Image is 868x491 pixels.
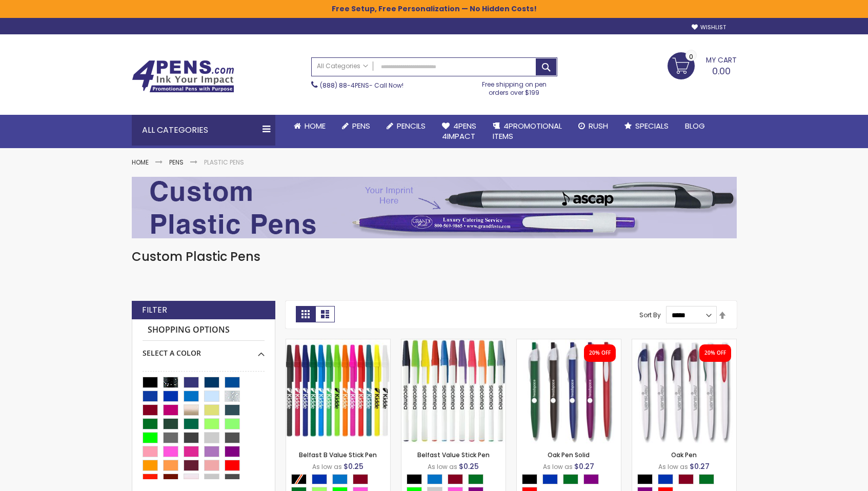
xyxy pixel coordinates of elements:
label: Sort By [639,311,661,319]
span: All Categories [317,62,368,70]
span: Rush [589,120,608,131]
a: Belfast Value Stick Pen [401,339,506,347]
h1: Custom Plastic Pens [132,249,737,265]
img: Oak Pen [632,339,736,443]
a: Home [132,158,149,167]
span: As low as [543,462,573,471]
div: Blue [658,474,673,484]
div: Black [637,474,653,484]
strong: Shopping Options [143,319,265,341]
div: Burgundy [448,474,463,484]
div: 20% OFF [704,350,726,357]
strong: Plastic Pens [204,158,244,167]
img: Belfast B Value Stick Pen [286,339,390,443]
span: - Call Now! [320,81,403,90]
a: Home [286,115,334,137]
strong: Filter [142,304,167,316]
a: All Categories [312,58,373,75]
div: Burgundy [678,474,694,484]
a: Oak Pen Solid [517,339,621,347]
div: Purple [583,474,599,484]
span: As low as [312,462,342,471]
span: $0.25 [344,461,364,472]
img: Oak Pen Solid [517,339,621,443]
img: 4Pens Custom Pens and Promotional Products [132,60,234,93]
a: Oak Pen Solid [548,451,590,459]
img: Plastic Pens [132,177,737,238]
a: Oak Pen [671,451,697,459]
span: 0.00 [712,65,731,77]
span: Specials [635,120,669,131]
a: Specials [616,115,677,137]
span: $0.27 [690,461,710,472]
div: Free shipping on pen orders over $199 [471,76,557,97]
img: Belfast Value Stick Pen [401,339,506,443]
div: Black [522,474,537,484]
span: 0 [689,52,693,62]
span: 4Pens 4impact [442,120,476,141]
a: 0.00 0 [668,52,737,78]
div: 20% OFF [589,350,611,357]
span: 4PROMOTIONAL ITEMS [493,120,562,141]
a: Wishlist [692,24,726,31]
a: 4Pens4impact [434,115,485,148]
div: Blue Light [427,474,442,484]
a: Pencils [378,115,434,137]
a: Blog [677,115,713,137]
div: Blue [542,474,558,484]
span: Blog [685,120,705,131]
span: $0.25 [459,461,479,472]
div: Burgundy [353,474,368,484]
div: Blue Light [332,474,348,484]
div: Green [468,474,483,484]
a: (888) 88-4PENS [320,81,369,90]
a: Rush [570,115,616,137]
span: As low as [658,462,688,471]
a: 4PROMOTIONALITEMS [485,115,570,148]
strong: Grid [296,306,315,322]
a: Oak Pen [632,339,736,347]
a: Belfast Value Stick Pen [417,451,490,459]
div: Select A Color [143,341,265,358]
div: Green [563,474,578,484]
span: Pens [352,120,370,131]
a: Belfast B Value Stick Pen [299,451,377,459]
span: Home [305,120,326,131]
span: Pencils [397,120,426,131]
div: Blue [312,474,327,484]
a: Pens [334,115,378,137]
div: Black [407,474,422,484]
span: $0.27 [574,461,594,472]
span: As low as [428,462,457,471]
div: All Categories [132,115,275,146]
a: Belfast B Value Stick Pen [286,339,390,347]
div: Green [699,474,714,484]
a: Pens [169,158,184,167]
